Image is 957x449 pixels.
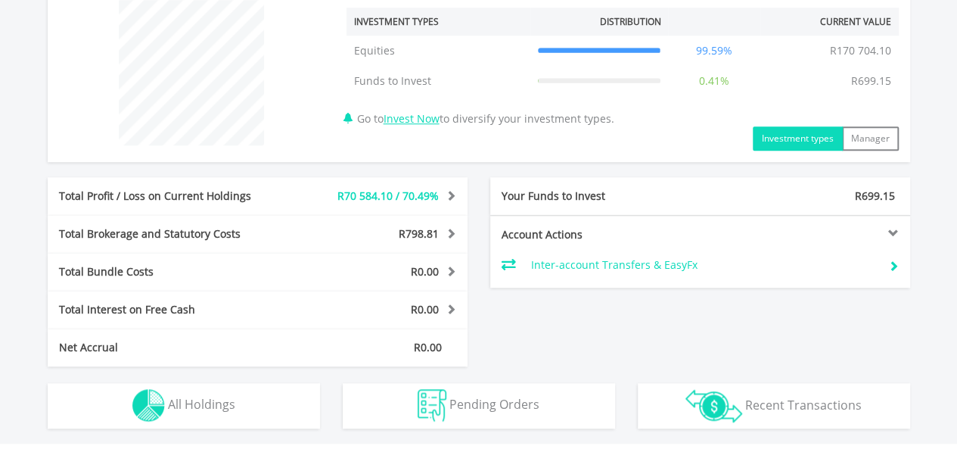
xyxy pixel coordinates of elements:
td: 0.41% [668,66,760,96]
span: R798.81 [399,226,439,241]
button: Manager [842,126,899,151]
div: Account Actions [490,227,701,242]
button: All Holdings [48,383,320,429]
th: Current Value [760,8,899,36]
button: Investment types [753,126,843,151]
div: Distribution [599,15,660,28]
span: R699.15 [855,189,895,203]
div: Net Accrual [48,340,293,355]
span: All Holdings [168,396,235,413]
td: R170 704.10 [822,36,899,66]
button: Pending Orders [343,383,615,429]
div: Total Brokerage and Statutory Costs [48,226,293,242]
span: R0.00 [411,302,439,316]
td: Equities [346,36,530,66]
td: Inter-account Transfers & EasyFx [531,254,877,276]
img: holdings-wht.png [132,389,165,422]
a: Invest Now [384,111,440,126]
span: Pending Orders [449,396,539,413]
span: R0.00 [414,340,442,354]
td: Funds to Invest [346,66,530,96]
img: pending_instructions-wht.png [418,389,446,422]
div: Your Funds to Invest [490,189,701,204]
th: Investment Types [346,8,530,36]
span: R0.00 [411,264,439,279]
div: Total Profit / Loss on Current Holdings [48,189,293,204]
span: R70 584.10 / 70.49% [337,189,439,203]
td: 99.59% [668,36,760,66]
button: Recent Transactions [638,383,910,429]
div: Total Bundle Costs [48,264,293,279]
img: transactions-zar-wht.png [685,389,742,422]
span: Recent Transactions [745,396,862,413]
div: Total Interest on Free Cash [48,302,293,317]
td: R699.15 [844,66,899,96]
